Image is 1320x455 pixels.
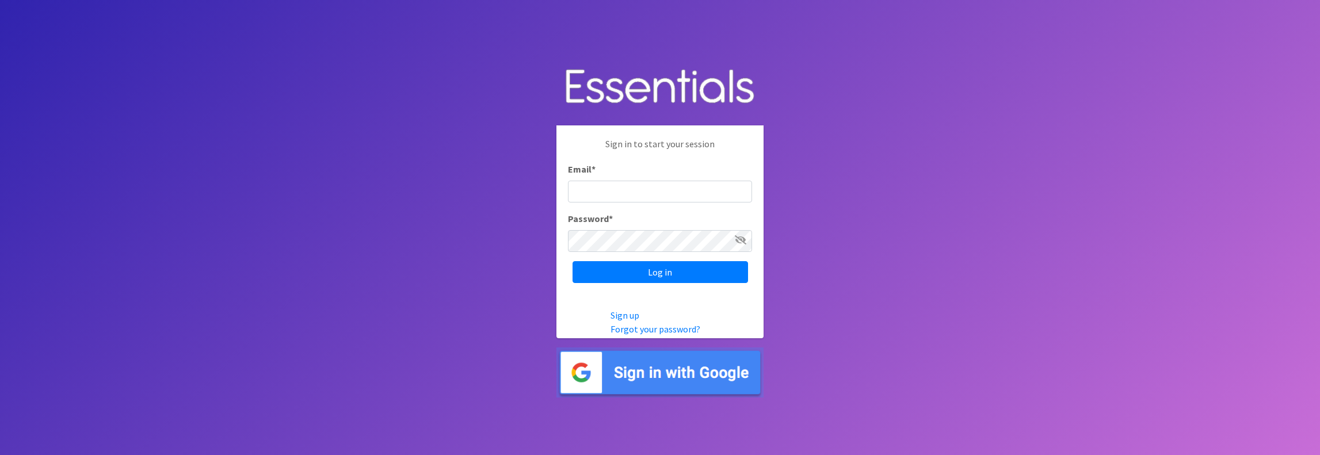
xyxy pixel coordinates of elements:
[609,213,613,224] abbr: required
[568,212,613,225] label: Password
[556,58,764,117] img: Human Essentials
[592,163,596,175] abbr: required
[573,261,748,283] input: Log in
[568,162,596,176] label: Email
[611,309,639,321] a: Sign up
[556,347,764,397] img: Sign in with Google
[611,323,700,335] a: Forgot your password?
[568,137,752,162] p: Sign in to start your session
